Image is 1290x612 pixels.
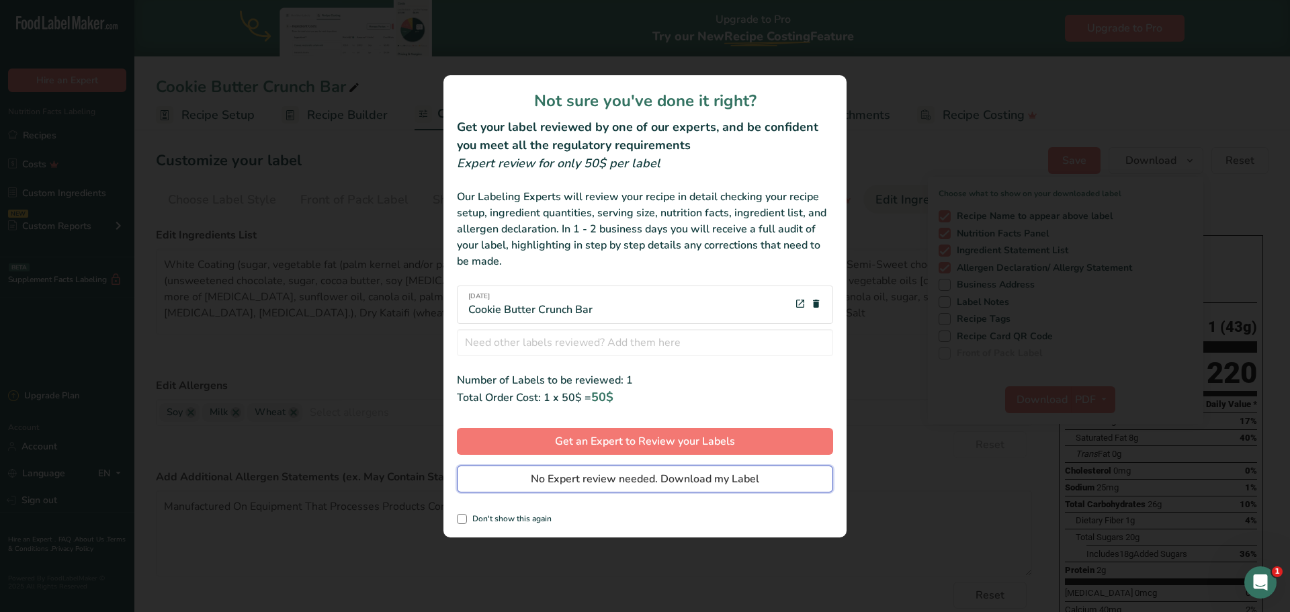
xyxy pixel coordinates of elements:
[468,292,593,302] span: [DATE]
[457,388,833,406] div: Total Order Cost: 1 x 50$ =
[457,89,833,113] h1: Not sure you've done it right?
[1272,566,1283,577] span: 1
[591,389,613,405] span: 50$
[555,433,735,449] span: Get an Expert to Review your Labels
[457,118,833,155] h2: Get your label reviewed by one of our experts, and be confident you meet all the regulatory requi...
[531,471,759,487] span: No Expert review needed. Download my Label
[467,514,552,524] span: Don't show this again
[1244,566,1277,599] iframe: Intercom live chat
[457,466,833,492] button: No Expert review needed. Download my Label
[457,155,833,173] div: Expert review for only 50$ per label
[457,428,833,455] button: Get an Expert to Review your Labels
[457,329,833,356] input: Need other labels reviewed? Add them here
[468,292,593,318] div: Cookie Butter Crunch Bar
[457,372,833,388] div: Number of Labels to be reviewed: 1
[457,189,833,269] div: Our Labeling Experts will review your recipe in detail checking your recipe setup, ingredient qua...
